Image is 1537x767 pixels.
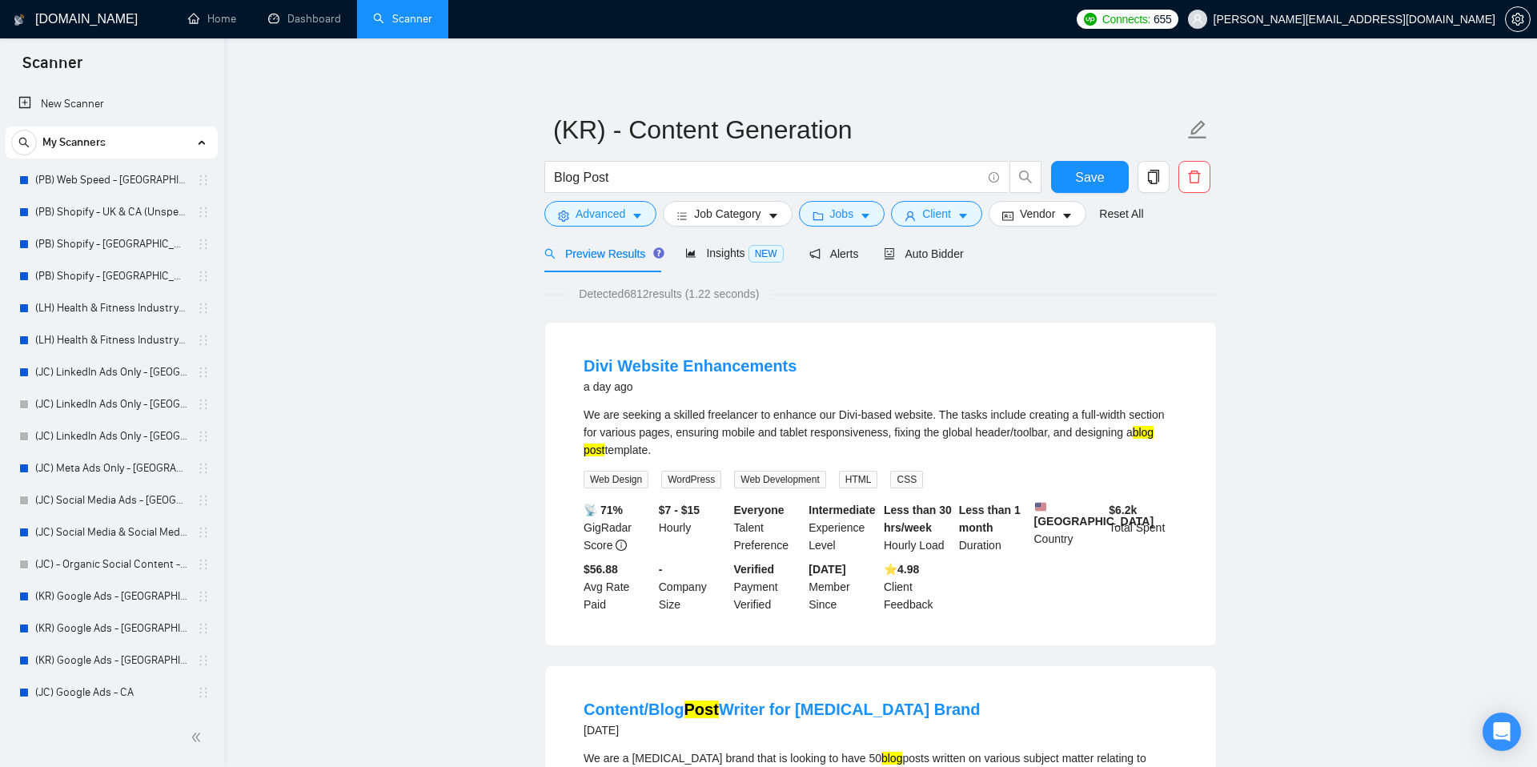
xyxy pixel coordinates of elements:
button: idcardVendorcaret-down [989,201,1086,227]
a: Content/BlogPostWriter for [MEDICAL_DATA] Brand [584,701,981,718]
span: holder [197,526,210,539]
span: setting [558,210,569,222]
button: userClientcaret-down [891,201,982,227]
span: holder [197,174,210,187]
div: Duration [956,501,1031,554]
span: Connects: [1102,10,1150,28]
span: holder [197,302,210,315]
b: Less than 1 month [959,504,1021,534]
a: homeHome [188,12,236,26]
span: holder [197,366,210,379]
div: a day ago [584,377,797,396]
span: copy [1138,170,1169,184]
span: holder [197,334,210,347]
span: caret-down [632,210,643,222]
mark: post [584,444,604,456]
span: idcard [1002,210,1013,222]
span: holder [197,398,210,411]
input: Search Freelance Jobs... [554,167,981,187]
span: user [1192,14,1203,25]
span: edit [1187,119,1208,140]
img: upwork-logo.png [1084,13,1097,26]
button: Save [1051,161,1129,193]
div: Talent Preference [731,501,806,554]
div: Hourly Load [881,501,956,554]
span: robot [884,248,895,259]
span: caret-down [768,210,779,222]
span: delete [1179,170,1210,184]
div: Payment Verified [731,560,806,613]
div: Member Since [805,560,881,613]
span: Detected 6812 results (1.22 seconds) [568,285,770,303]
a: (PB) Web Speed - [GEOGRAPHIC_DATA] (ALL Jobs) [35,164,187,196]
a: (PB) Shopify - [GEOGRAPHIC_DATA] (FR$1,500+ & Unsp.) [35,260,187,292]
b: 📡 71% [584,504,623,516]
div: GigRadar Score [580,501,656,554]
span: Auto Bidder [884,247,963,260]
span: double-left [191,729,207,745]
b: Everyone [734,504,785,516]
a: (JC) - Organic Social Content - [GEOGRAPHIC_DATA] ($50HR, Unsp.) [35,548,187,580]
span: holder [197,590,210,603]
span: holder [197,654,210,667]
input: Scanner name... [553,110,1184,150]
div: Avg Rate Paid [580,560,656,613]
b: - [659,563,663,576]
span: CSS [890,471,923,488]
a: (JC) LinkedIn Ads Only - [GEOGRAPHIC_DATA] (HR $50-$100) [35,420,187,452]
div: Hourly [656,501,731,554]
button: barsJob Categorycaret-down [663,201,792,227]
b: $7 - $15 [659,504,700,516]
a: (JC) Social Media & Social Media Manager - [GEOGRAPHIC_DATA](HR $50) [35,516,187,548]
span: HTML [839,471,878,488]
a: (KR) Google Ads - [GEOGRAPHIC_DATA] - $65/hr+ & $250+ [35,612,187,645]
div: [DATE] [584,721,981,740]
span: 655 [1154,10,1171,28]
span: search [544,248,556,259]
a: (LH) Health & Fitness Industry - [GEOGRAPHIC_DATA], Marketing - $75/hr+ & Unsp [35,324,187,356]
span: holder [197,206,210,219]
div: Company Size [656,560,731,613]
a: (JC) LinkedIn Ads Only - [GEOGRAPHIC_DATA] & [GEOGRAPHIC_DATA] (FR $500 & Unsp.) [35,356,187,388]
a: Divi Website Enhancements [584,357,797,375]
span: search [1010,170,1041,184]
div: Client Feedback [881,560,956,613]
span: holder [197,430,210,443]
a: dashboardDashboard [268,12,341,26]
a: (JC) LinkedIn Ads Only - [GEOGRAPHIC_DATA] (FR $500 +Unsp.) [35,388,187,420]
div: We are seeking a skilled freelancer to enhance our Divi-based website. The tasks include creating... [584,406,1178,459]
button: search [11,130,37,155]
a: (KR) Google Ads - [GEOGRAPHIC_DATA] - $30-$64/hr [35,580,187,612]
mark: Post [684,701,719,718]
span: Scanner [10,51,95,85]
a: New Scanner [18,88,205,120]
span: Preview Results [544,247,660,260]
button: setting [1505,6,1531,32]
span: Jobs [830,205,854,223]
span: caret-down [860,210,871,222]
a: (PB) Shopify - UK & CA (Unspecified) [35,196,187,228]
b: [GEOGRAPHIC_DATA] [1034,501,1154,528]
span: caret-down [1061,210,1073,222]
span: Job Category [694,205,760,223]
a: (LH) Health & Fitness Industry - [GEOGRAPHIC_DATA] - $30/hr+ [35,292,187,324]
span: holder [197,622,210,635]
button: settingAdvancedcaret-down [544,201,656,227]
span: holder [197,238,210,251]
span: Alerts [809,247,859,260]
span: My Scanners [42,126,106,159]
a: setting [1505,13,1531,26]
b: [DATE] [809,563,845,576]
span: holder [197,270,210,283]
span: bars [676,210,688,222]
span: holder [197,686,210,699]
div: Experience Level [805,501,881,554]
span: search [12,137,36,148]
div: Country [1031,501,1106,554]
a: (JC) Google Ads - CA [35,677,187,709]
a: (KR) Google Ads - [GEOGRAPHIC_DATA] - Unspecified [35,645,187,677]
span: info-circle [989,172,999,183]
span: user [905,210,916,222]
span: NEW [748,245,784,263]
mark: blog [1133,426,1154,439]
